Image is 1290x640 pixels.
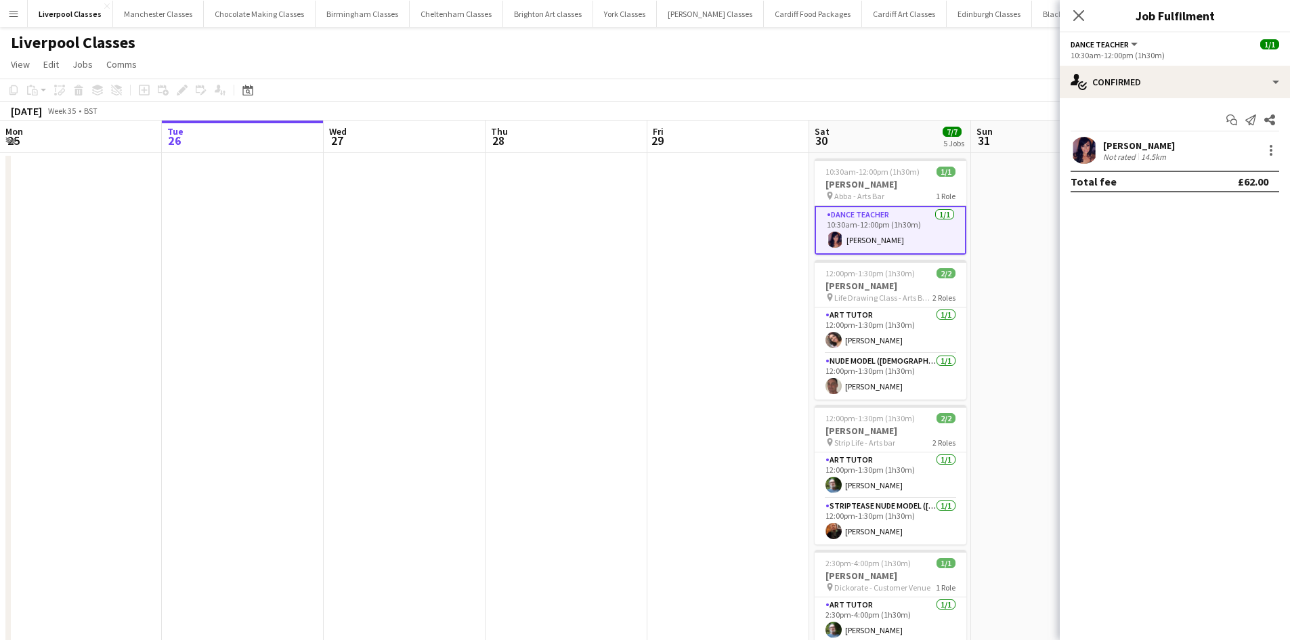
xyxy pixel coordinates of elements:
[936,582,955,593] span: 1 Role
[815,425,966,437] h3: [PERSON_NAME]
[932,293,955,303] span: 2 Roles
[503,1,593,27] button: Brighton Art classes
[327,133,347,148] span: 27
[204,1,316,27] button: Chocolate Making Classes
[489,133,508,148] span: 28
[43,58,59,70] span: Edit
[1071,50,1279,60] div: 10:30am-12:00pm (1h30m)
[11,104,42,118] div: [DATE]
[815,158,966,255] app-job-card: 10:30am-12:00pm (1h30m)1/1[PERSON_NAME] Abba - Arts Bar1 RoleDance Teacher1/110:30am-12:00pm (1h3...
[815,206,966,255] app-card-role: Dance Teacher1/110:30am-12:00pm (1h30m)[PERSON_NAME]
[815,260,966,400] app-job-card: 12:00pm-1:30pm (1h30m)2/2[PERSON_NAME] Life Drawing Class - Arts Bar Studio 42 RolesArt Tutor1/11...
[410,1,503,27] button: Cheltenham Classes
[651,133,664,148] span: 29
[167,125,184,137] span: Tue
[834,438,895,448] span: Strip Life - Arts bar
[1138,152,1169,162] div: 14.5km
[815,405,966,545] app-job-card: 12:00pm-1:30pm (1h30m)2/2[PERSON_NAME] Strip Life - Arts bar2 RolesArt Tutor1/112:00pm-1:30pm (1h...
[943,138,964,148] div: 5 Jobs
[947,1,1032,27] button: Edinburgh Classes
[825,558,911,568] span: 2:30pm-4:00pm (1h30m)
[11,58,30,70] span: View
[1071,175,1117,188] div: Total fee
[1238,175,1268,188] div: £62.00
[1032,1,1115,27] button: Blackpool Classes
[825,413,915,423] span: 12:00pm-1:30pm (1h30m)
[67,56,98,73] a: Jobs
[1071,39,1140,49] button: Dance Teacher
[45,106,79,116] span: Week 35
[316,1,410,27] button: Birmingham Classes
[825,268,915,278] span: 12:00pm-1:30pm (1h30m)
[815,452,966,498] app-card-role: Art Tutor1/112:00pm-1:30pm (1h30m)[PERSON_NAME]
[38,56,64,73] a: Edit
[937,167,955,177] span: 1/1
[1060,66,1290,98] div: Confirmed
[3,133,23,148] span: 25
[764,1,862,27] button: Cardiff Food Packages
[11,33,135,53] h1: Liverpool Classes
[593,1,657,27] button: York Classes
[932,438,955,448] span: 2 Roles
[815,570,966,582] h3: [PERSON_NAME]
[815,498,966,545] app-card-role: Striptease Nude Model ([DEMOGRAPHIC_DATA])1/112:00pm-1:30pm (1h30m)[PERSON_NAME]
[862,1,947,27] button: Cardiff Art Classes
[943,127,962,137] span: 7/7
[165,133,184,148] span: 26
[976,125,993,137] span: Sun
[5,56,35,73] a: View
[937,558,955,568] span: 1/1
[1260,39,1279,49] span: 1/1
[937,413,955,423] span: 2/2
[936,191,955,201] span: 1 Role
[657,1,764,27] button: [PERSON_NAME] Classes
[1071,39,1129,49] span: Dance Teacher
[834,293,932,303] span: Life Drawing Class - Arts Bar Studio 4
[84,106,98,116] div: BST
[813,133,830,148] span: 30
[101,56,142,73] a: Comms
[834,191,884,201] span: Abba - Arts Bar
[491,125,508,137] span: Thu
[106,58,137,70] span: Comms
[834,582,930,593] span: Dickorate - Customer Venue
[1103,140,1175,152] div: [PERSON_NAME]
[815,307,966,354] app-card-role: Art Tutor1/112:00pm-1:30pm (1h30m)[PERSON_NAME]
[1103,152,1138,162] div: Not rated
[815,354,966,400] app-card-role: Nude Model ([DEMOGRAPHIC_DATA])1/112:00pm-1:30pm (1h30m)[PERSON_NAME]
[5,125,23,137] span: Mon
[815,125,830,137] span: Sat
[72,58,93,70] span: Jobs
[974,133,993,148] span: 31
[937,268,955,278] span: 2/2
[28,1,113,27] button: Liverpool Classes
[815,280,966,292] h3: [PERSON_NAME]
[825,167,920,177] span: 10:30am-12:00pm (1h30m)
[1060,7,1290,24] h3: Job Fulfilment
[113,1,204,27] button: Manchester Classes
[653,125,664,137] span: Fri
[329,125,347,137] span: Wed
[815,178,966,190] h3: [PERSON_NAME]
